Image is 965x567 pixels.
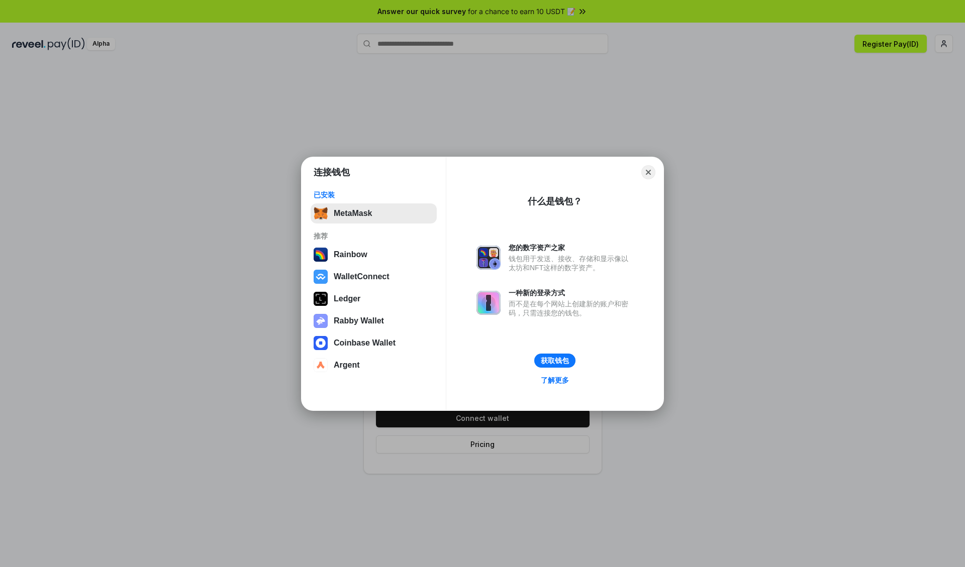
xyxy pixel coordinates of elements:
[528,195,582,207] div: 什么是钱包？
[311,333,437,353] button: Coinbase Wallet
[334,338,396,348] div: Coinbase Wallet
[509,299,633,317] div: 而不是在每个网站上创建新的账户和密码，只需连接您的钱包。
[314,190,434,199] div: 已安装
[314,232,434,241] div: 推荐
[311,355,437,375] button: Argent
[314,166,350,178] h1: 连接钱包
[334,294,360,303] div: Ledger
[311,289,437,309] button: Ledger
[534,354,575,368] button: 获取钱包
[641,165,655,179] button: Close
[334,209,372,218] div: MetaMask
[535,374,575,387] a: 了解更多
[334,316,384,325] div: Rabby Wallet
[311,245,437,265] button: Rainbow
[311,203,437,223] button: MetaMask
[541,356,569,365] div: 获取钱包
[541,376,569,385] div: 了解更多
[314,314,328,328] img: svg+xml,%3Csvg%20xmlns%3D%22http%3A%2F%2Fwww.w3.org%2F2000%2Fsvg%22%20fill%3D%22none%22%20viewBox...
[334,250,367,259] div: Rainbow
[476,246,501,270] img: svg+xml,%3Csvg%20xmlns%3D%22http%3A%2F%2Fwww.w3.org%2F2000%2Fsvg%22%20fill%3D%22none%22%20viewBox...
[311,311,437,331] button: Rabby Wallet
[314,206,328,220] img: svg+xml,%3Csvg%20fill%3D%22none%22%20height%3D%2233%22%20viewBox%3D%220%200%2035%2033%22%20width%...
[314,248,328,262] img: svg+xml,%3Csvg%20width%3D%22120%22%20height%3D%22120%22%20viewBox%3D%220%200%20120%20120%22%20fil...
[334,361,360,370] div: Argent
[314,358,328,372] img: svg+xml,%3Csvg%20width%3D%2228%22%20height%3D%2228%22%20viewBox%3D%220%200%2028%2028%22%20fill%3D...
[476,291,501,315] img: svg+xml,%3Csvg%20xmlns%3D%22http%3A%2F%2Fwww.w3.org%2F2000%2Fsvg%22%20fill%3D%22none%22%20viewBox...
[509,243,633,252] div: 您的数字资产之家
[311,267,437,287] button: WalletConnect
[509,254,633,272] div: 钱包用于发送、接收、存储和显示像以太坊和NFT这样的数字资产。
[314,292,328,306] img: svg+xml,%3Csvg%20xmlns%3D%22http%3A%2F%2Fwww.w3.org%2F2000%2Fsvg%22%20width%3D%2228%22%20height%3...
[334,272,390,281] div: WalletConnect
[509,288,633,297] div: 一种新的登录方式
[314,270,328,284] img: svg+xml,%3Csvg%20width%3D%2228%22%20height%3D%2228%22%20viewBox%3D%220%200%2028%2028%22%20fill%3D...
[314,336,328,350] img: svg+xml,%3Csvg%20width%3D%2228%22%20height%3D%2228%22%20viewBox%3D%220%200%2028%2028%22%20fill%3D...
